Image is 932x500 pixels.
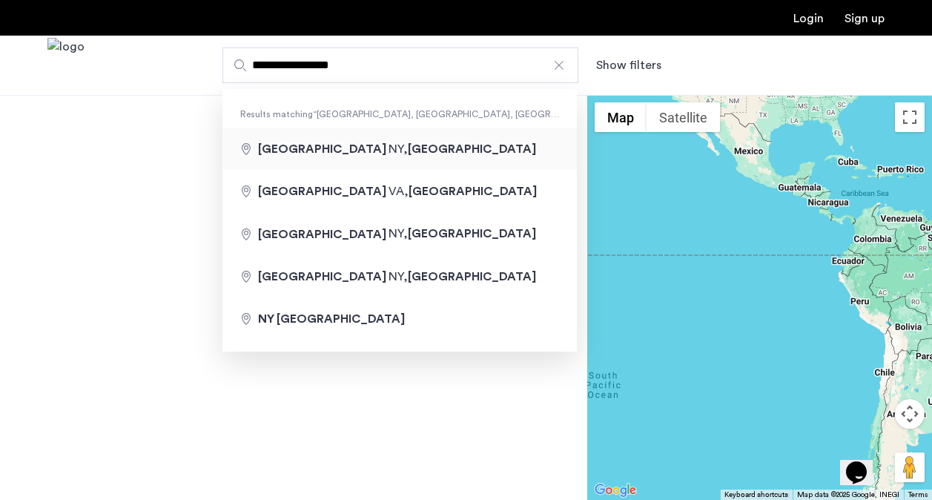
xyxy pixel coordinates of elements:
[595,102,647,132] button: Show street map
[797,491,899,499] span: Map data ©2025 Google, INEGI
[389,271,536,283] span: NY,
[408,228,536,240] span: [GEOGRAPHIC_DATA]
[222,107,577,122] span: Results matching
[258,228,386,240] span: [GEOGRAPHIC_DATA]
[313,110,713,119] q: [GEOGRAPHIC_DATA], [GEOGRAPHIC_DATA], [GEOGRAPHIC_DATA], [GEOGRAPHIC_DATA]
[277,313,405,325] span: [GEOGRAPHIC_DATA]
[408,143,536,155] span: [GEOGRAPHIC_DATA]
[408,271,536,283] span: [GEOGRAPHIC_DATA]
[409,185,537,197] span: [GEOGRAPHIC_DATA]
[591,481,640,500] a: Open this area in Google Maps (opens a new window)
[389,185,537,197] span: VA,
[895,399,925,429] button: Map camera controls
[895,102,925,132] button: Toggle fullscreen view
[389,228,536,240] span: NY,
[793,13,824,24] a: Login
[908,490,928,500] a: Terms (opens in new tab)
[647,102,720,132] button: Show satellite imagery
[258,185,386,197] span: [GEOGRAPHIC_DATA]
[845,13,885,24] a: Registration
[47,38,85,93] a: Cazamio Logo
[596,56,661,74] button: Show or hide filters
[591,481,640,500] img: Google
[47,38,85,93] img: logo
[389,143,536,155] span: NY,
[895,453,925,482] button: Drag Pegman onto the map to open Street View
[258,271,386,283] span: [GEOGRAPHIC_DATA]
[222,47,578,83] input: Apartment Search
[258,143,386,155] span: [GEOGRAPHIC_DATA]
[840,441,888,485] iframe: chat widget
[258,313,274,325] span: NY
[724,490,788,500] button: Keyboard shortcuts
